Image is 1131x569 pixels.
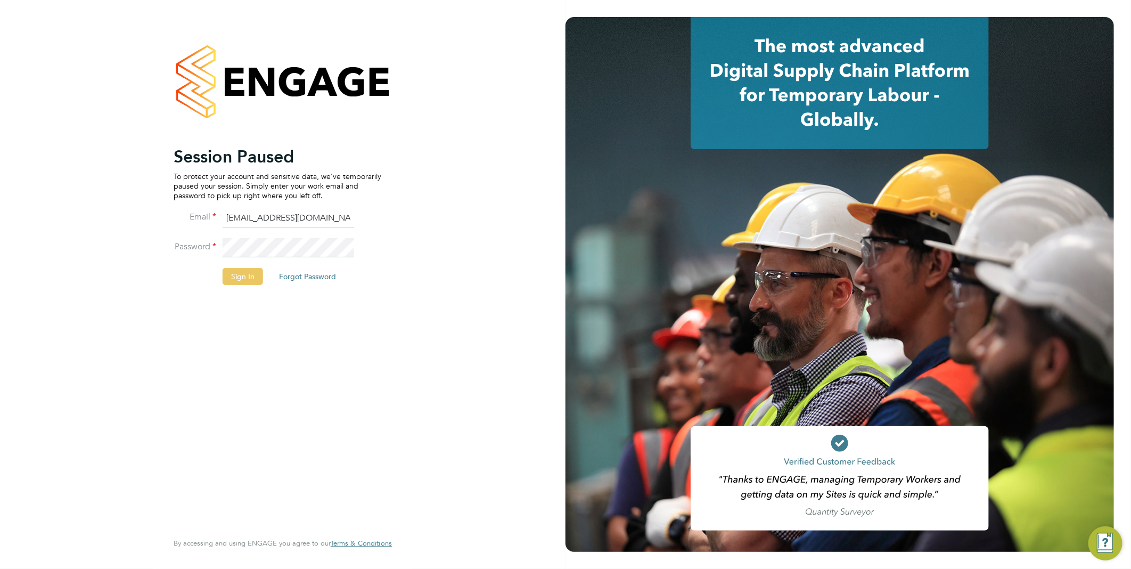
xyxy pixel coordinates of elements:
label: Password [174,241,216,253]
button: Forgot Password [271,268,345,285]
button: Engage Resource Center [1088,526,1122,560]
span: By accessing and using ENGAGE you agree to our [174,539,392,548]
a: Terms & Conditions [331,539,392,548]
p: To protect your account and sensitive data, we've temporarily paused your session. Simply enter y... [174,172,381,201]
h2: Session Paused [174,146,381,167]
span: Terms & Conditions [331,539,392,548]
input: Enter your work email... [223,209,354,228]
button: Sign In [223,268,263,285]
label: Email [174,212,216,223]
